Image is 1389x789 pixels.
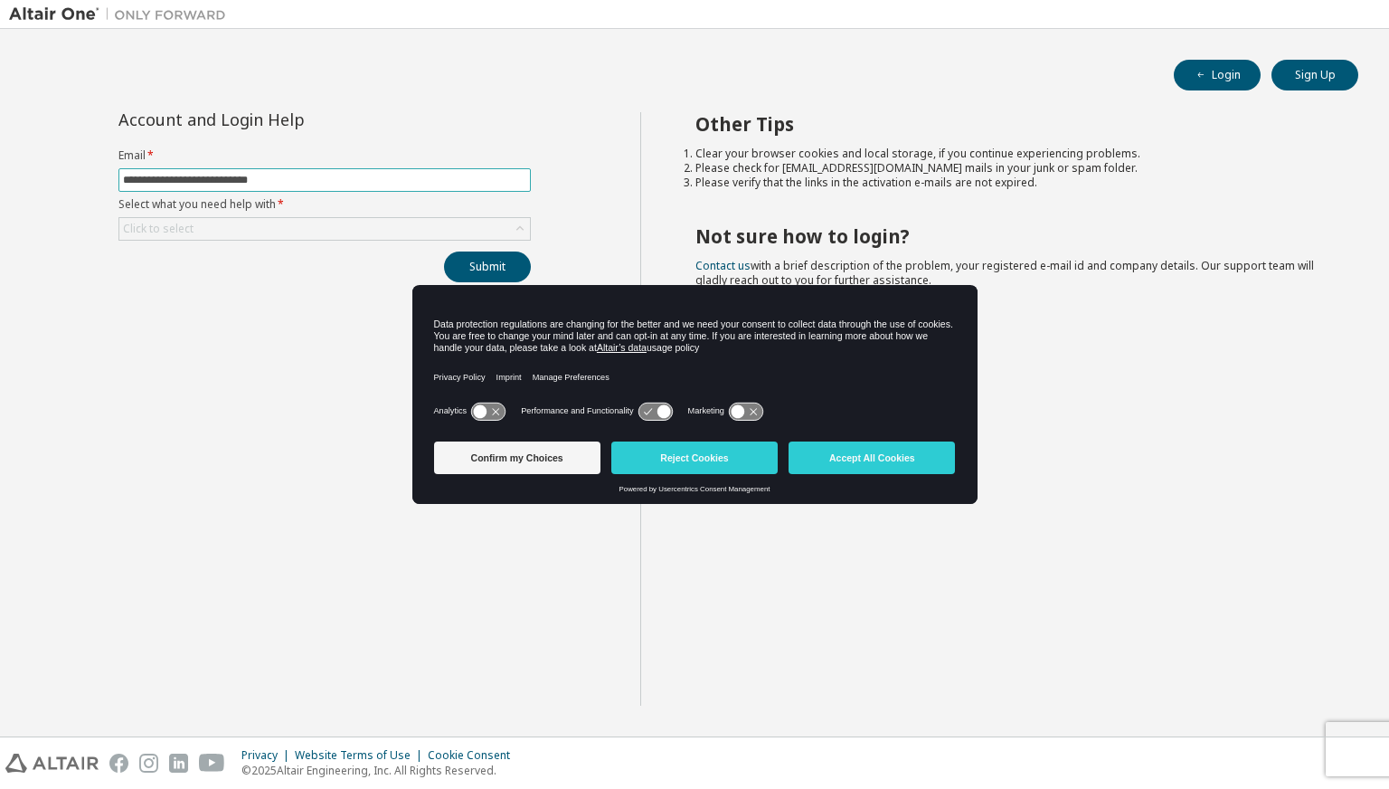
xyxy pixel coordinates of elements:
img: altair_logo.svg [5,754,99,773]
img: facebook.svg [109,754,128,773]
p: © 2025 Altair Engineering, Inc. All Rights Reserved. [241,763,521,778]
img: Altair One [9,5,235,24]
img: linkedin.svg [169,754,188,773]
h2: Other Tips [695,112,1327,136]
div: Account and Login Help [118,112,449,127]
img: youtube.svg [199,754,225,773]
button: Login [1174,60,1261,90]
button: Sign Up [1271,60,1358,90]
div: Privacy [241,748,295,763]
label: Select what you need help with [118,197,531,212]
div: Website Terms of Use [295,748,428,763]
li: Please check for [EMAIL_ADDRESS][DOMAIN_NAME] mails in your junk or spam folder. [695,161,1327,176]
h2: Not sure how to login? [695,224,1327,248]
label: Email [118,148,531,163]
div: Click to select [119,218,530,240]
button: Submit [444,252,531,282]
li: Clear your browser cookies and local storage, if you continue experiencing problems. [695,147,1327,161]
img: instagram.svg [139,754,158,773]
li: Please verify that the links in the activation e-mails are not expired. [695,176,1327,190]
div: Cookie Consent [428,748,521,763]
span: with a brief description of the problem, your registered e-mail id and company details. Our suppo... [695,258,1314,288]
a: Contact us [695,258,751,273]
div: Click to select [123,222,194,236]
